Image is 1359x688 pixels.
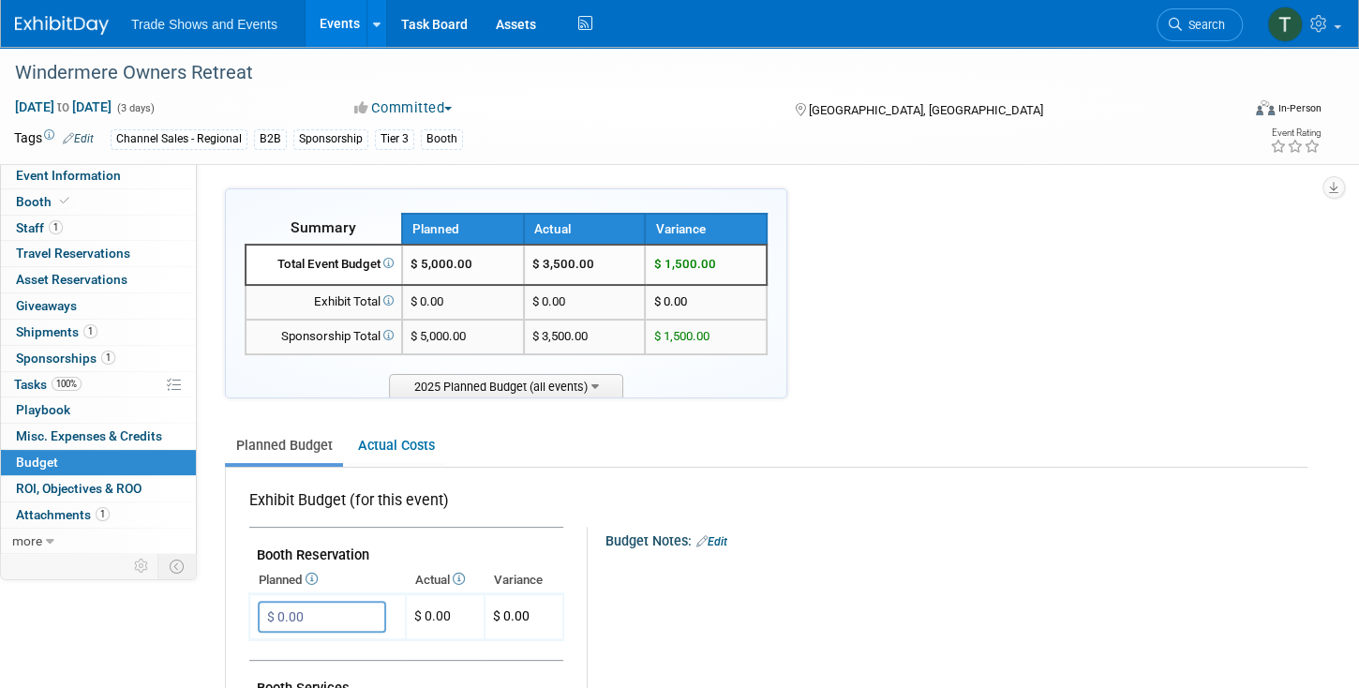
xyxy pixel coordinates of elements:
th: Planned [402,214,524,245]
span: to [54,99,72,114]
a: Edit [696,535,727,548]
th: Planned [249,567,406,593]
a: Asset Reservations [1,267,196,292]
div: Sponsorship [293,129,368,149]
span: Sponsorships [16,351,115,366]
span: Budget [16,455,58,470]
span: $ 1,500.00 [653,257,715,271]
td: Toggle Event Tabs [158,554,197,578]
span: Travel Reservations [16,246,130,261]
span: Event Information [16,168,121,183]
img: Format-Inperson.png [1256,100,1275,115]
span: Summary [291,218,356,236]
a: Budget [1,450,196,475]
span: Attachments [16,507,110,522]
span: Asset Reservations [16,272,127,287]
div: B2B [254,129,287,149]
img: ExhibitDay [15,16,109,35]
td: Tags [14,128,94,150]
div: Exhibit Total [254,293,394,311]
a: Sponsorships1 [1,346,196,371]
div: Channel Sales - Regional [111,129,247,149]
span: $ 5,000.00 [411,329,466,343]
span: Misc. Expenses & Credits [16,428,162,443]
a: Edit [63,132,94,145]
div: Booth [421,129,463,149]
span: $ 0.00 [414,608,451,623]
span: 1 [83,324,97,338]
span: Shipments [16,324,97,339]
span: (3 days) [115,102,155,114]
span: 1 [96,507,110,521]
a: Tasks100% [1,372,196,397]
a: Playbook [1,397,196,423]
span: ROI, Objectives & ROO [16,481,142,496]
a: Actual Costs [347,428,445,463]
span: Tasks [14,377,82,392]
th: Variance [645,214,767,245]
a: Attachments1 [1,502,196,528]
img: Tiff Wagner [1267,7,1303,42]
span: $ 5,000.00 [411,257,472,271]
span: Search [1182,18,1225,32]
div: Event Format [1128,97,1322,126]
th: Actual [406,567,485,593]
div: Windermere Owners Retreat [8,56,1210,90]
span: Playbook [16,402,70,417]
td: $ 3,500.00 [524,320,646,354]
a: Giveaways [1,293,196,319]
td: Personalize Event Tab Strip [126,554,158,578]
div: Exhibit Budget (for this event) [249,490,556,521]
span: [GEOGRAPHIC_DATA], [GEOGRAPHIC_DATA] [809,103,1043,117]
a: Misc. Expenses & Credits [1,424,196,449]
a: more [1,529,196,554]
div: Budget Notes: [605,527,1305,551]
a: Staff1 [1,216,196,241]
a: Search [1157,8,1243,41]
span: 1 [101,351,115,365]
a: Event Information [1,163,196,188]
td: Booth Reservation [249,528,563,568]
span: Staff [16,220,63,235]
span: Booth [16,194,73,209]
div: Event Rating [1270,128,1321,138]
span: 1 [49,220,63,234]
div: Sponsorship Total [254,328,394,346]
div: Tier 3 [375,129,414,149]
span: $ 0.00 [411,294,443,308]
td: $ 0.00 [524,285,646,320]
a: Planned Budget [225,428,343,463]
span: [DATE] [DATE] [14,98,112,115]
div: Total Event Budget [254,256,394,274]
span: $ 1,500.00 [653,329,709,343]
span: more [12,533,42,548]
span: $ 0.00 [653,294,686,308]
span: $ 0.00 [493,608,530,623]
a: Travel Reservations [1,241,196,266]
td: $ 3,500.00 [524,245,646,285]
a: Booth [1,189,196,215]
span: 100% [52,377,82,391]
a: Shipments1 [1,320,196,345]
th: Variance [485,567,563,593]
th: Actual [524,214,646,245]
span: Trade Shows and Events [131,17,277,32]
span: Giveaways [16,298,77,313]
button: Committed [348,98,459,118]
span: 2025 Planned Budget (all events) [389,374,623,397]
a: ROI, Objectives & ROO [1,476,196,501]
i: Booth reservation complete [60,196,69,206]
div: In-Person [1277,101,1322,115]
